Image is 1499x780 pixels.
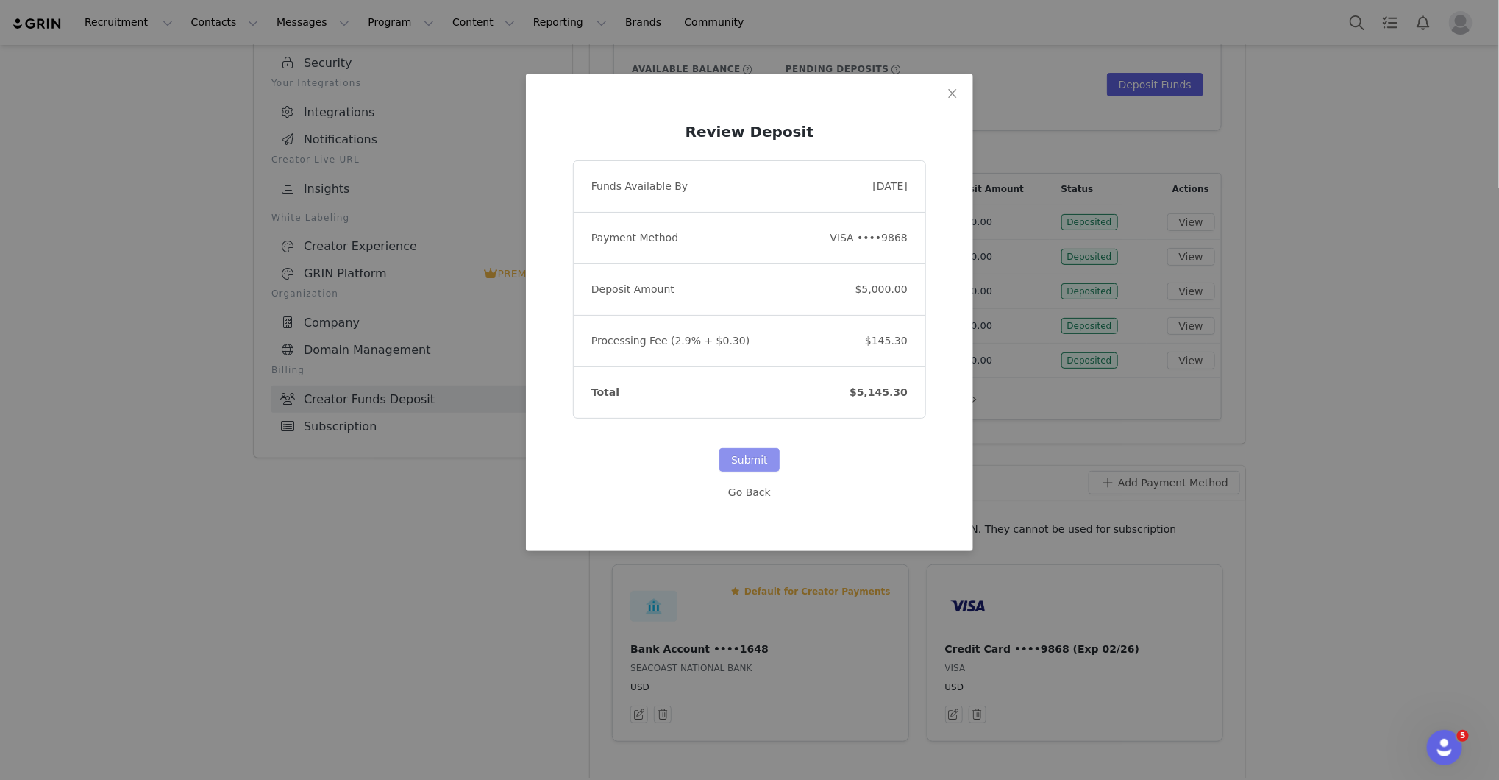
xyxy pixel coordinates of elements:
button: Submit [719,448,780,472]
span: Funds Available By [591,179,688,194]
iframe: Intercom live chat [1427,730,1462,765]
span: Deposit Amount [591,282,674,297]
span: $5,000.00 [855,282,908,297]
span: $145.30 [865,333,908,349]
span: Total [591,385,619,400]
h2: Review Deposit [573,121,926,143]
button: Close [932,74,973,115]
span: Processing Fee (2.9% + $0.30) [591,333,749,349]
span: $5,145.30 [850,385,908,400]
span: VISA ••••9868 [830,230,908,246]
span: 5 [1457,730,1469,742]
button: Go Back [727,481,772,504]
i: icon: close [947,88,958,99]
span: Payment Method [591,230,678,246]
span: [DATE] [873,179,908,194]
